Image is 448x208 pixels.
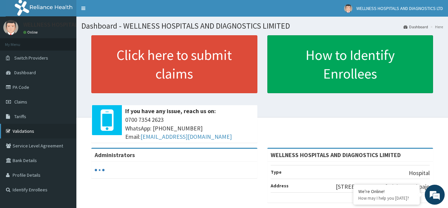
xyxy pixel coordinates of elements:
p: [STREET_ADDRESS] Elelenwo Akpajo [336,182,430,191]
a: Click here to submit claims [91,35,257,93]
div: We're Online! [358,188,415,194]
b: If you have any issue, reach us on: [125,107,216,115]
span: 0700 7354 2623 WhatsApp: [PHONE_NUMBER] Email: [125,115,254,141]
span: WELLNESS HOSPITALS AND DIAGNOSTICS LTD [356,5,443,11]
li: Here [429,24,443,30]
svg: audio-loading [95,165,105,175]
p: WELLNESS HOSPITALS AND DIAGNOSTICS LTD [23,22,141,28]
a: [EMAIL_ADDRESS][DOMAIN_NAME] [140,133,232,140]
a: Online [23,30,39,35]
strong: WELLNESS HOSPITALS AND DIAGNOSTICS LIMITED [271,151,401,159]
img: User Image [3,20,18,35]
span: Tariffs [14,113,26,119]
b: Administrators [95,151,135,159]
a: Dashboard [403,24,428,30]
a: How to Identify Enrollees [267,35,433,93]
p: Hospital [409,169,430,177]
span: Dashboard [14,70,36,76]
span: Claims [14,99,27,105]
b: Type [271,169,282,175]
h1: Dashboard - WELLNESS HOSPITALS AND DIAGNOSTICS LIMITED [81,22,443,30]
p: How may I help you today? [358,195,415,201]
img: User Image [344,4,352,13]
b: Address [271,183,289,189]
span: Switch Providers [14,55,48,61]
